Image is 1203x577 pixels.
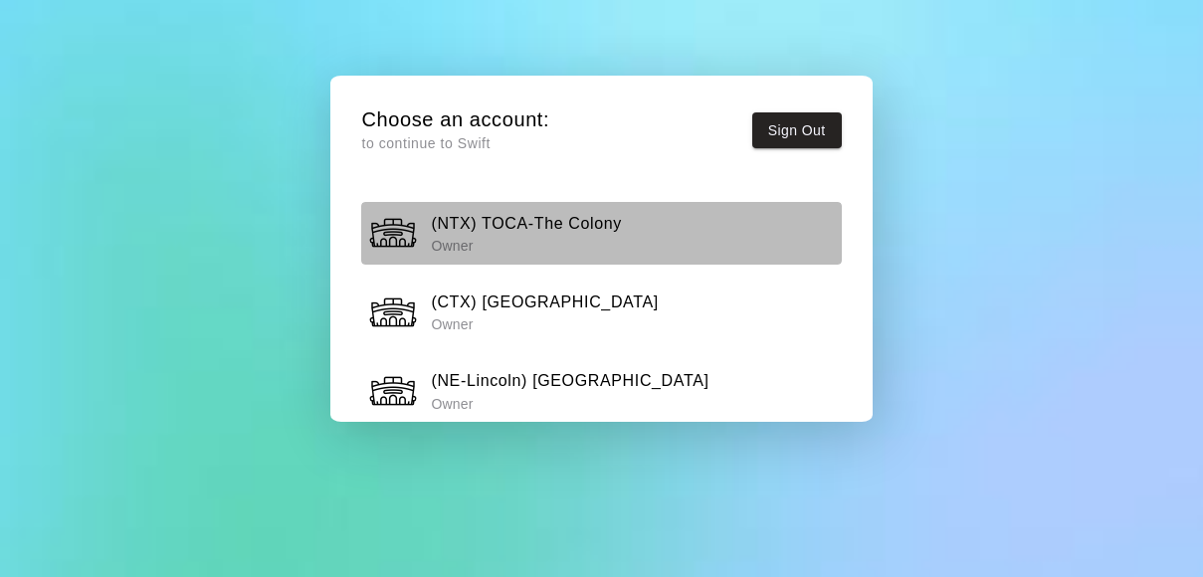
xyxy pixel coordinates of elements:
h6: (NTX) TOCA-The Colony [431,211,622,237]
p: Owner [431,314,658,334]
h6: (NE-Lincoln) [GEOGRAPHIC_DATA] [431,368,708,394]
img: (CTX) Independence Park [368,288,418,337]
p: Owner [431,236,622,256]
p: Owner [431,394,708,414]
img: (NTX) TOCA-The Colony [368,208,418,258]
p: to continue to Swift [361,133,549,154]
button: (NE-Lincoln) Speedway Sting Center(NE-Lincoln) [GEOGRAPHIC_DATA] Owner [361,359,841,422]
button: (CTX) Independence Park(CTX) [GEOGRAPHIC_DATA] Owner [361,281,841,343]
button: (NTX) TOCA-The Colony(NTX) TOCA-The Colony Owner [361,202,841,265]
button: Sign Out [752,112,842,149]
h6: (CTX) [GEOGRAPHIC_DATA] [431,289,658,315]
img: (NE-Lincoln) Speedway Sting Center [368,366,418,416]
h5: Choose an account: [361,106,549,133]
